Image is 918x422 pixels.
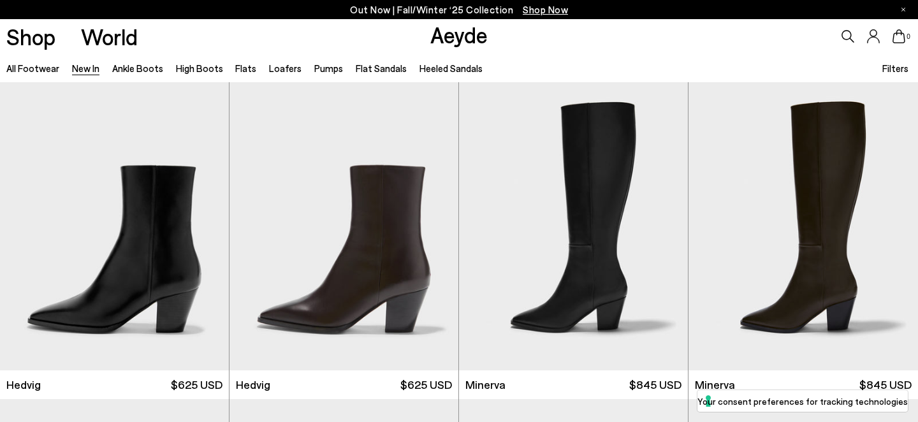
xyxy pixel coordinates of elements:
[688,82,918,370] img: Minerva High Cowboy Boots
[400,377,452,393] span: $625 USD
[229,82,458,370] img: Hedvig Cowboy Ankle Boots
[81,25,138,48] a: World
[882,62,908,74] span: Filters
[176,62,223,74] a: High Boots
[112,62,163,74] a: Ankle Boots
[229,370,458,399] a: Hedvig $625 USD
[236,377,270,393] span: Hedvig
[419,62,483,74] a: Heeled Sandals
[350,2,568,18] p: Out Now | Fall/Winter ‘25 Collection
[430,21,488,48] a: Aeyde
[6,377,41,393] span: Hedvig
[629,377,681,393] span: $845 USD
[171,377,222,393] span: $625 USD
[269,62,302,74] a: Loafers
[859,377,912,393] span: $845 USD
[697,395,908,408] label: Your consent preferences for tracking technologies
[905,33,912,40] span: 0
[695,377,735,393] span: Minerva
[523,4,568,15] span: Navigate to /collections/new-in
[6,25,55,48] a: Shop
[465,377,506,393] span: Minerva
[892,29,905,43] a: 0
[459,370,688,399] a: Minerva $845 USD
[72,62,99,74] a: New In
[235,62,256,74] a: Flats
[697,390,908,412] button: Your consent preferences for tracking technologies
[6,62,59,74] a: All Footwear
[688,370,918,399] a: Minerva $845 USD
[314,62,343,74] a: Pumps
[459,82,688,370] img: Minerva High Cowboy Boots
[356,62,407,74] a: Flat Sandals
